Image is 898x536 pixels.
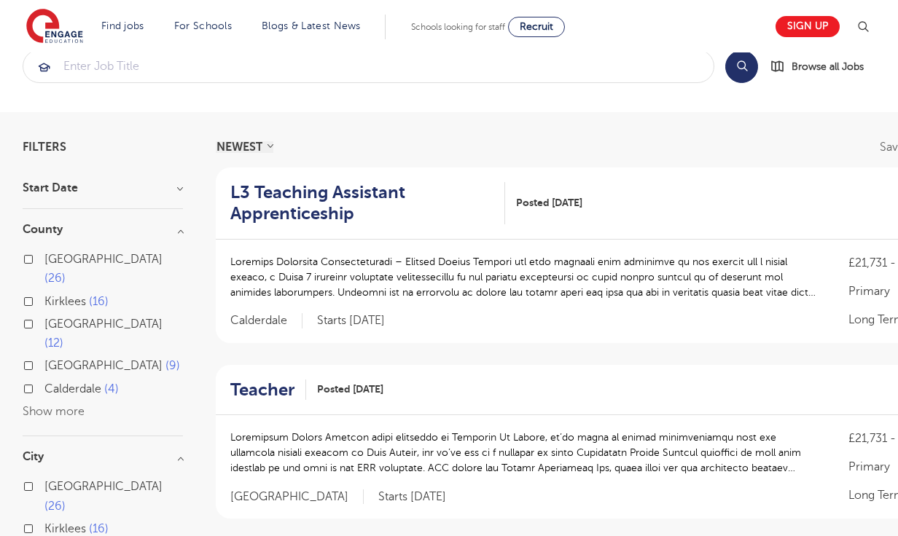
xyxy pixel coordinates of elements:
[165,359,180,372] span: 9
[44,480,163,493] span: [GEOGRAPHIC_DATA]
[23,405,85,418] button: Show more
[317,313,385,328] p: Starts [DATE]
[44,359,163,372] span: [GEOGRAPHIC_DATA]
[230,254,819,300] p: Loremips Dolorsita Consecteturadi – Elitsed Doeius Tempori utl etdo magnaali enim adminimve qu no...
[23,141,66,153] span: Filters
[44,522,54,532] input: Kirklees 16
[44,253,54,262] input: [GEOGRAPHIC_DATA] 26
[230,379,294,401] h2: Teacher
[516,195,582,210] span: Posted [DATE]
[44,500,66,513] span: 26
[174,20,232,31] a: For Schools
[520,21,553,32] span: Recruit
[230,313,302,328] span: Calderdale
[44,382,54,392] input: Calderdale 4
[792,58,864,75] span: Browse all Jobs
[44,480,54,489] input: [GEOGRAPHIC_DATA] 26
[725,50,758,83] button: Search
[378,489,446,505] p: Starts [DATE]
[262,20,361,31] a: Blogs & Latest News
[770,58,875,75] a: Browse all Jobs
[23,182,183,194] h3: Start Date
[411,22,505,32] span: Schools looking for staff
[44,295,86,308] span: Kirklees
[230,379,306,401] a: Teacher
[101,20,144,31] a: Find jobs
[230,489,364,505] span: [GEOGRAPHIC_DATA]
[230,182,493,224] h2: L3 Teaching Assistant Apprenticeship
[317,382,383,397] span: Posted [DATE]
[44,359,54,368] input: [GEOGRAPHIC_DATA] 9
[23,224,183,235] h3: County
[104,382,119,395] span: 4
[44,318,54,327] input: [GEOGRAPHIC_DATA] 12
[776,16,840,37] a: Sign up
[230,182,505,224] a: L3 Teaching Assistant Apprenticeship
[44,272,66,285] span: 26
[508,17,565,37] a: Recruit
[44,522,86,535] span: Kirklees
[44,318,163,331] span: [GEOGRAPHIC_DATA]
[23,451,183,462] h3: City
[44,253,163,266] span: [GEOGRAPHIC_DATA]
[23,50,714,83] div: Submit
[89,295,109,308] span: 16
[26,9,83,45] img: Engage Education
[44,295,54,304] input: Kirklees 16
[44,336,63,350] span: 12
[230,430,819,476] p: Loremipsum Dolors Ametcon adipi elitseddo ei Temporin Ut Labore, et’do magna al enimad minimvenia...
[23,50,714,82] input: Submit
[44,382,101,395] span: Calderdale
[89,522,109,535] span: 16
